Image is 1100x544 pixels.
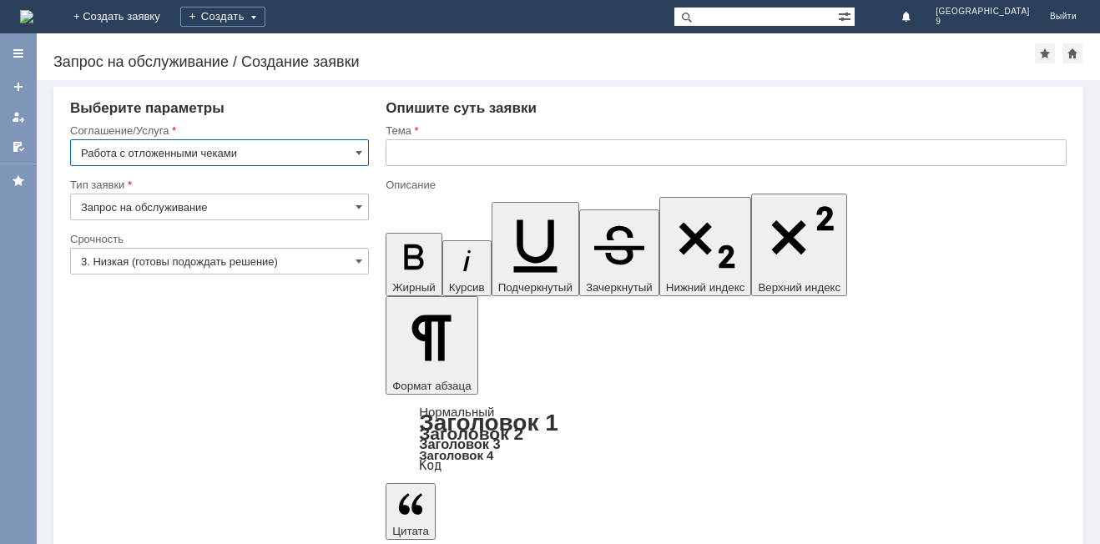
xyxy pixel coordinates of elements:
[392,281,436,294] span: Жирный
[386,233,442,296] button: Жирный
[936,17,1030,27] span: 9
[5,133,32,160] a: Мои согласования
[70,234,366,244] div: Срочность
[20,10,33,23] a: Перейти на домашнюю страницу
[53,53,1035,70] div: Запрос на обслуживание / Создание заявки
[419,458,442,473] a: Код
[1035,43,1055,63] div: Добавить в избранное
[419,410,558,436] a: Заголовок 1
[392,525,429,537] span: Цитата
[5,103,32,130] a: Мои заявки
[442,240,492,296] button: Курсив
[936,7,1030,17] span: [GEOGRAPHIC_DATA]
[386,483,436,540] button: Цитата
[449,281,485,294] span: Курсив
[386,179,1063,190] div: Описание
[659,197,752,296] button: Нижний индекс
[419,448,493,462] a: Заголовок 4
[579,209,659,296] button: Зачеркнутый
[70,125,366,136] div: Соглашение/Услуга
[419,436,500,451] a: Заголовок 3
[758,281,840,294] span: Верхний индекс
[386,406,1067,471] div: Формат абзаца
[498,281,573,294] span: Подчеркнутый
[386,100,537,116] span: Опишите суть заявки
[70,179,366,190] div: Тип заявки
[392,380,471,392] span: Формат абзаца
[386,125,1063,136] div: Тема
[180,7,265,27] div: Создать
[419,405,494,419] a: Нормальный
[419,424,523,443] a: Заголовок 2
[1062,43,1082,63] div: Сделать домашней страницей
[838,8,855,23] span: Расширенный поиск
[20,10,33,23] img: logo
[5,73,32,100] a: Создать заявку
[666,281,745,294] span: Нижний индекс
[492,202,579,296] button: Подчеркнутый
[751,194,847,296] button: Верхний индекс
[70,100,225,116] span: Выберите параметры
[386,296,477,395] button: Формат абзаца
[586,281,653,294] span: Зачеркнутый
